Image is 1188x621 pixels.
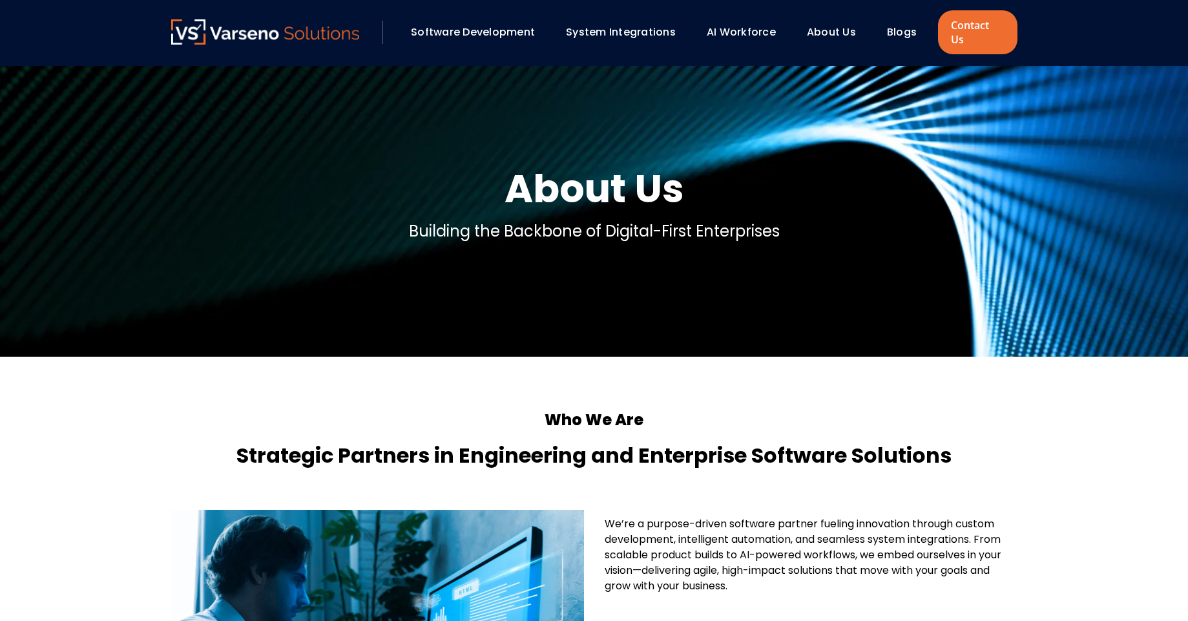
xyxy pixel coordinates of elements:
h4: Strategic Partners in Engineering and Enterprise Software Solutions [171,440,1017,471]
a: System Integrations [566,25,676,39]
h1: About Us [505,163,684,215]
span: We’re a purpose-driven software partner fueling innovation through custom development, intelligen... [605,516,1001,593]
div: AI Workforce [700,21,794,43]
img: Varseno Solutions – Product Engineering & IT Services [171,19,360,45]
p: Building the Backbone of Digital-First Enterprises [409,220,780,243]
a: Software Development [411,25,535,39]
a: Blogs [887,25,917,39]
div: Software Development [404,21,553,43]
div: Blogs [881,21,935,43]
a: Contact Us [938,10,1017,54]
h5: Who We Are [171,408,1017,432]
div: System Integrations [559,21,694,43]
a: AI Workforce [707,25,776,39]
a: About Us [807,25,856,39]
div: About Us [800,21,874,43]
